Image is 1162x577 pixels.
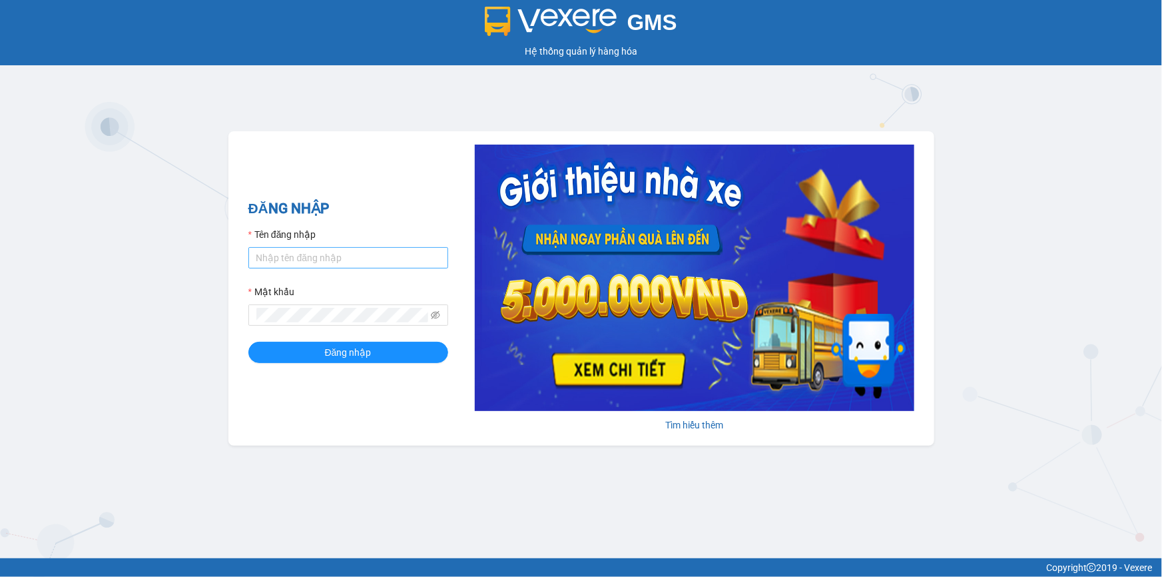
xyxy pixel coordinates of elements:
label: Tên đăng nhập [248,227,316,242]
span: GMS [627,10,677,35]
label: Mật khẩu [248,285,294,299]
span: eye-invisible [431,310,440,320]
div: Tìm hiểu thêm [475,418,914,432]
img: logo 2 [485,7,617,36]
img: banner-0 [475,145,914,411]
input: Tên đăng nhập [248,247,448,269]
div: Hệ thống quản lý hàng hóa [3,44,1159,59]
div: Copyright 2019 - Vexere [10,560,1152,575]
h2: ĐĂNG NHẬP [248,198,448,220]
a: GMS [485,20,677,31]
span: Đăng nhập [325,345,372,360]
span: copyright [1087,563,1096,572]
button: Đăng nhập [248,342,448,363]
input: Mật khẩu [256,308,428,322]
